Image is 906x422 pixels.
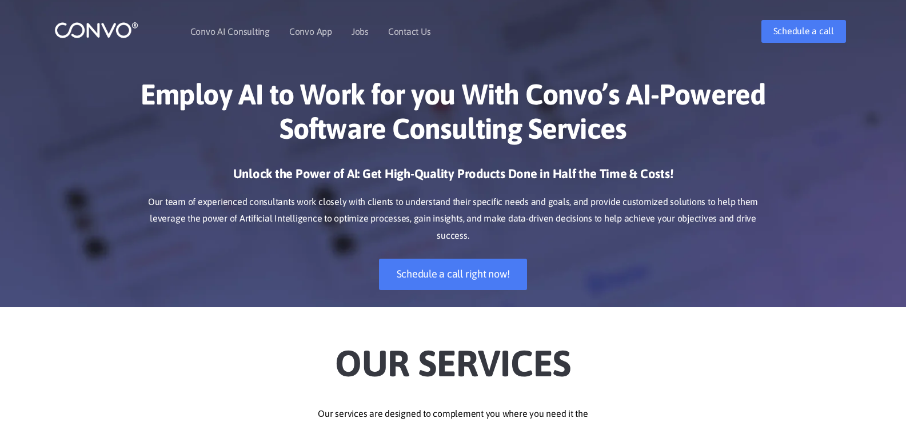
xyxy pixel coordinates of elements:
[136,166,771,191] h3: Unlock the Power of AI: Get High-Quality Products Done in Half the Time & Costs!
[289,27,332,36] a: Convo App
[136,194,771,245] p: Our team of experienced consultants work closely with clients to understand their specific needs ...
[136,77,771,154] h1: Employ AI to Work for you With Convo’s AI-Powered Software Consulting Services
[761,20,846,43] a: Schedule a call
[379,259,528,290] a: Schedule a call right now!
[388,27,431,36] a: Contact Us
[136,324,771,388] h2: Our Services
[190,27,270,36] a: Convo AI Consulting
[352,27,369,36] a: Jobs
[54,21,138,39] img: logo_1.png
